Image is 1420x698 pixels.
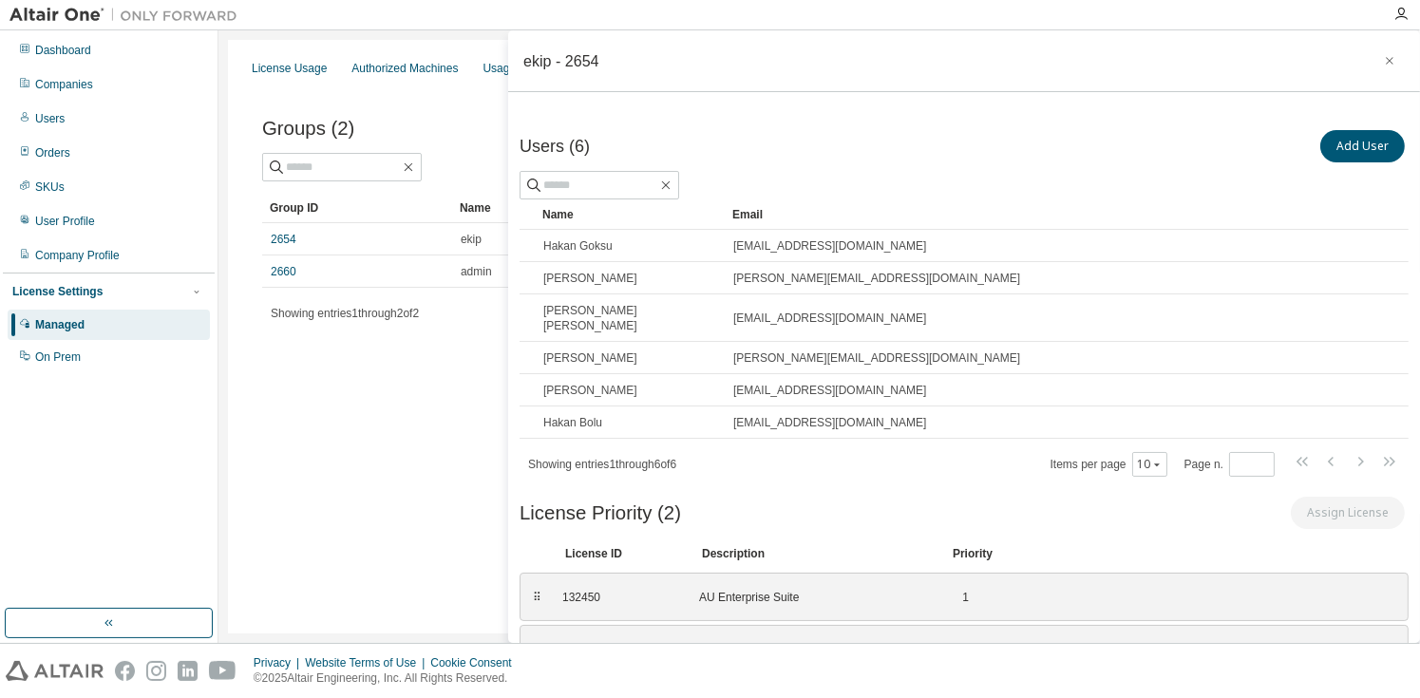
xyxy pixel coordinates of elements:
div: AU Enterprise Suite [699,590,927,605]
span: Showing entries 1 through 2 of 2 [271,307,419,320]
span: [EMAIL_ADDRESS][DOMAIN_NAME] [733,238,926,254]
div: ekip - 2654 [523,53,599,68]
div: ⠿ [532,642,543,657]
span: Items per page [1051,452,1167,477]
span: [PERSON_NAME] [543,271,637,286]
a: 2660 [271,264,296,279]
img: Altair One [9,6,247,25]
button: Assign License [1291,497,1405,529]
span: ekip [461,232,482,247]
div: On Prem [35,349,81,365]
span: Hakan Goksu [543,238,613,254]
span: [PERSON_NAME][EMAIL_ADDRESS][DOMAIN_NAME] [733,271,1020,286]
a: 2654 [271,232,296,247]
div: Orders [35,145,70,160]
div: License ID [565,546,679,561]
span: Groups (2) [262,118,354,140]
div: Company Profile [35,248,120,263]
span: Showing entries 1 through 6 of 6 [528,458,676,471]
div: SKUs [35,179,65,195]
img: instagram.svg [146,661,166,681]
div: ⠿ [532,590,543,605]
span: [PERSON_NAME] [543,350,637,366]
div: User Profile [35,214,95,229]
div: Managed [35,317,85,332]
span: admin [461,264,492,279]
div: Email [732,199,1371,230]
div: Usage Logs [483,61,543,76]
div: License Usage [252,61,327,76]
div: Description [702,546,930,561]
button: 10 [1137,457,1163,472]
div: Priority [953,546,993,561]
div: Users [35,111,65,126]
div: Privacy [254,655,305,670]
img: youtube.svg [209,661,237,681]
span: Users (6) [520,137,590,157]
div: Dashboard [35,43,91,58]
span: [EMAIL_ADDRESS][DOMAIN_NAME] [733,311,926,326]
div: Companies [35,77,93,92]
img: linkedin.svg [178,661,198,681]
div: 117604 [562,642,676,657]
span: Hakan Bolu [543,415,602,430]
span: License Priority (2) [520,502,681,524]
span: [EMAIL_ADDRESS][DOMAIN_NAME] [733,415,926,430]
span: [PERSON_NAME] [543,383,637,398]
span: [EMAIL_ADDRESS][DOMAIN_NAME] [733,383,926,398]
span: [PERSON_NAME] [PERSON_NAME] [543,303,716,333]
span: [PERSON_NAME][EMAIL_ADDRESS][DOMAIN_NAME] [733,350,1020,366]
div: Cookie Consent [430,655,522,670]
img: facebook.svg [115,661,135,681]
div: Name [460,193,682,223]
div: 1 [950,590,969,605]
div: AU Enterprise Suite [699,642,927,657]
div: License Settings [12,284,103,299]
p: © 2025 Altair Engineering, Inc. All Rights Reserved. [254,670,523,687]
button: Add User [1320,130,1405,162]
div: 2 [950,642,969,657]
div: 132450 [562,590,676,605]
div: Group ID [270,193,445,223]
div: Authorized Machines [351,61,458,76]
div: Website Terms of Use [305,655,430,670]
div: Name [542,199,717,230]
span: Page n. [1184,452,1275,477]
img: altair_logo.svg [6,661,104,681]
